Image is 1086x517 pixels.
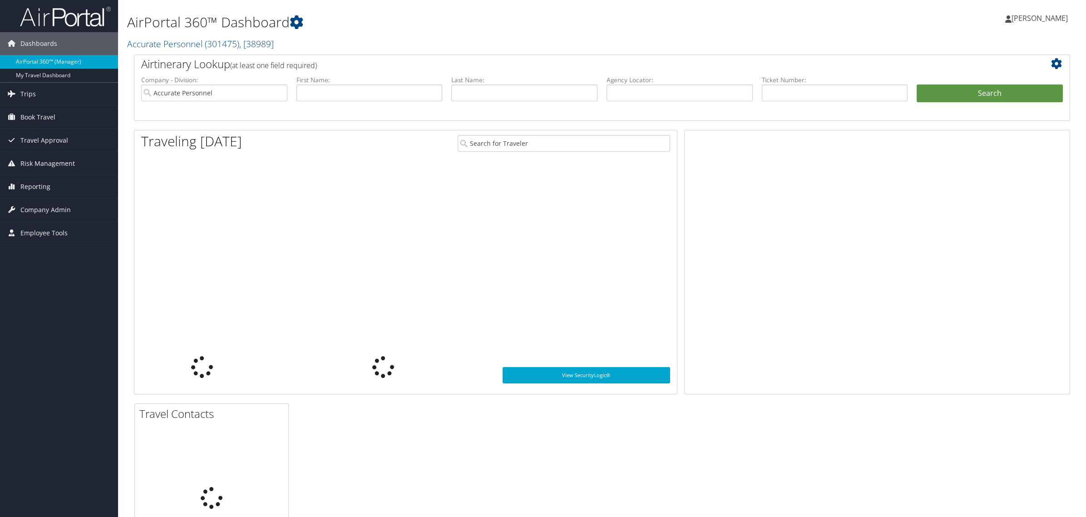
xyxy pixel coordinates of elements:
span: [PERSON_NAME] [1012,13,1068,23]
label: Company - Division: [141,75,287,85]
span: Book Travel [20,106,55,129]
button: Search [917,85,1063,103]
h2: Travel Contacts [139,406,288,422]
span: Trips [20,83,36,105]
label: Ticket Number: [762,75,908,85]
span: Reporting [20,175,50,198]
label: Last Name: [451,75,597,85]
a: Accurate Personnel [127,38,274,50]
label: Agency Locator: [607,75,753,85]
label: First Name: [296,75,443,85]
span: Employee Tools [20,222,68,244]
h1: AirPortal 360™ Dashboard [127,13,760,32]
span: Risk Management [20,152,75,175]
span: ( 301475 ) [205,38,239,50]
h2: Airtinerary Lookup [141,56,985,72]
a: View SecurityLogic® [503,367,670,383]
span: (at least one field required) [230,60,317,70]
span: Travel Approval [20,129,68,152]
span: , [ 38989 ] [239,38,274,50]
input: Search for Traveler [458,135,670,152]
h1: Traveling [DATE] [141,132,242,151]
img: airportal-logo.png [20,6,111,27]
a: [PERSON_NAME] [1005,5,1077,32]
span: Company Admin [20,199,71,221]
span: Dashboards [20,32,57,55]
